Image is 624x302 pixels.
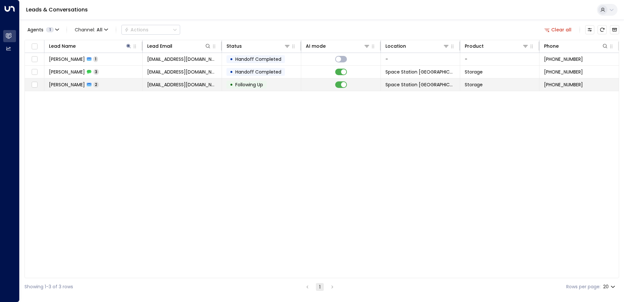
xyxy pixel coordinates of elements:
[30,42,39,51] span: Toggle select all
[566,283,601,290] label: Rows per page:
[306,42,326,50] div: AI mode
[460,53,539,65] td: -
[27,27,43,32] span: Agents
[385,81,455,88] span: Space Station Solihull
[230,54,233,65] div: •
[385,42,449,50] div: Location
[465,81,483,88] span: Storage
[30,81,39,89] span: Toggle select row
[97,27,102,32] span: All
[610,25,619,34] button: Archived Leads
[544,42,559,50] div: Phone
[72,25,111,34] span: Channel:
[93,82,99,87] span: 2
[465,42,529,50] div: Product
[49,81,85,88] span: Martin Harrison
[544,42,608,50] div: Phone
[26,6,88,13] a: Leads & Conversations
[235,69,281,75] span: Handoff Completed
[147,81,217,88] span: martinh35@hotmail.com
[603,282,616,292] div: 20
[147,56,217,62] span: martinh35@hotmail.com
[121,25,180,35] button: Actions
[381,53,460,65] td: -
[49,56,85,62] span: Martin Harrison
[30,55,39,63] span: Toggle select row
[24,283,73,290] div: Showing 1-3 of 3 rows
[544,81,583,88] span: +447921137269
[230,66,233,77] div: •
[544,69,583,75] span: +447921137269
[147,42,172,50] div: Lead Email
[226,42,290,50] div: Status
[465,42,484,50] div: Product
[230,79,233,90] div: •
[385,42,406,50] div: Location
[585,25,594,34] button: Customize
[93,69,99,75] span: 3
[598,25,607,34] span: Refresh
[49,69,85,75] span: Martin Harrison
[235,56,281,62] span: Handoff Completed
[93,56,98,62] span: 1
[303,283,336,291] nav: pagination navigation
[542,25,574,34] button: Clear all
[49,42,76,50] div: Lead Name
[385,69,455,75] span: Space Station Solihull
[147,69,217,75] span: martinh35@hotmail.com
[235,81,263,88] span: Following Up
[306,42,370,50] div: AI mode
[46,27,54,32] span: 1
[121,25,180,35] div: Button group with a nested menu
[226,42,242,50] div: Status
[49,42,132,50] div: Lead Name
[30,68,39,76] span: Toggle select row
[72,25,111,34] button: Channel:All
[124,27,148,33] div: Actions
[465,69,483,75] span: Storage
[544,56,583,62] span: +447921137269
[147,42,211,50] div: Lead Email
[316,283,324,291] button: page 1
[24,25,61,34] button: Agents1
